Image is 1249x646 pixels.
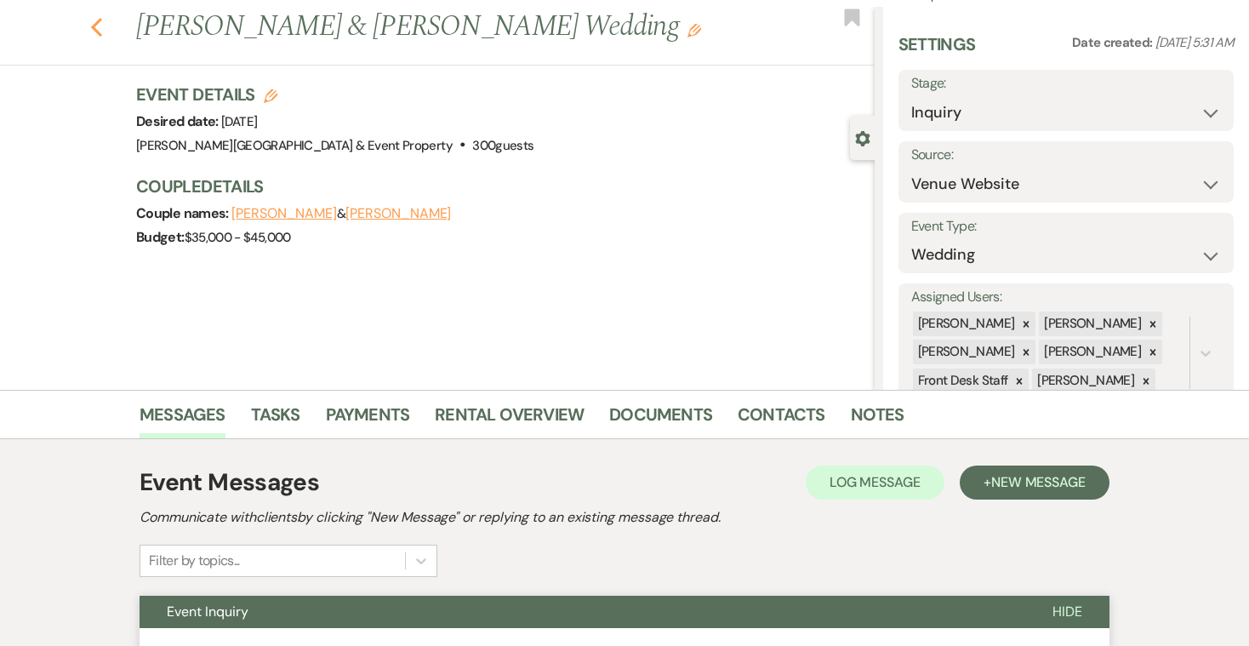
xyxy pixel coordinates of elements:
[136,137,453,154] span: [PERSON_NAME][GEOGRAPHIC_DATA] & Event Property
[851,401,904,438] a: Notes
[136,83,534,106] h3: Event Details
[687,22,701,37] button: Edit
[231,205,451,222] span: &
[140,596,1025,628] button: Event Inquiry
[855,129,870,146] button: Close lead details
[913,369,1011,393] div: Front Desk Staff
[911,285,1221,310] label: Assigned Users:
[185,229,291,246] span: $35,000 - $45,000
[913,340,1018,364] div: [PERSON_NAME]
[1039,312,1143,336] div: [PERSON_NAME]
[251,401,300,438] a: Tasks
[472,137,533,154] span: 300 guests
[911,214,1221,239] label: Event Type:
[136,7,720,48] h1: [PERSON_NAME] & [PERSON_NAME] Wedding
[898,32,976,70] h3: Settings
[326,401,410,438] a: Payments
[167,603,248,620] span: Event Inquiry
[1155,34,1234,51] span: [DATE] 5:31 AM
[149,551,240,571] div: Filter by topics...
[231,207,337,220] button: [PERSON_NAME]
[345,207,451,220] button: [PERSON_NAME]
[830,473,921,491] span: Log Message
[1025,596,1109,628] button: Hide
[609,401,712,438] a: Documents
[991,473,1086,491] span: New Message
[136,228,185,246] span: Budget:
[738,401,825,438] a: Contacts
[435,401,584,438] a: Rental Overview
[913,312,1018,336] div: [PERSON_NAME]
[806,466,944,500] button: Log Message
[911,71,1221,96] label: Stage:
[1072,34,1155,51] span: Date created:
[140,401,225,438] a: Messages
[140,507,1109,528] h2: Communicate with clients by clicking "New Message" or replying to an existing message thread.
[140,465,319,500] h1: Event Messages
[911,143,1221,168] label: Source:
[136,174,858,198] h3: Couple Details
[1032,369,1137,393] div: [PERSON_NAME]
[1052,603,1082,620] span: Hide
[1039,340,1143,364] div: [PERSON_NAME]
[221,113,257,130] span: [DATE]
[960,466,1109,500] button: +New Message
[136,204,231,222] span: Couple names:
[136,112,221,130] span: Desired date:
